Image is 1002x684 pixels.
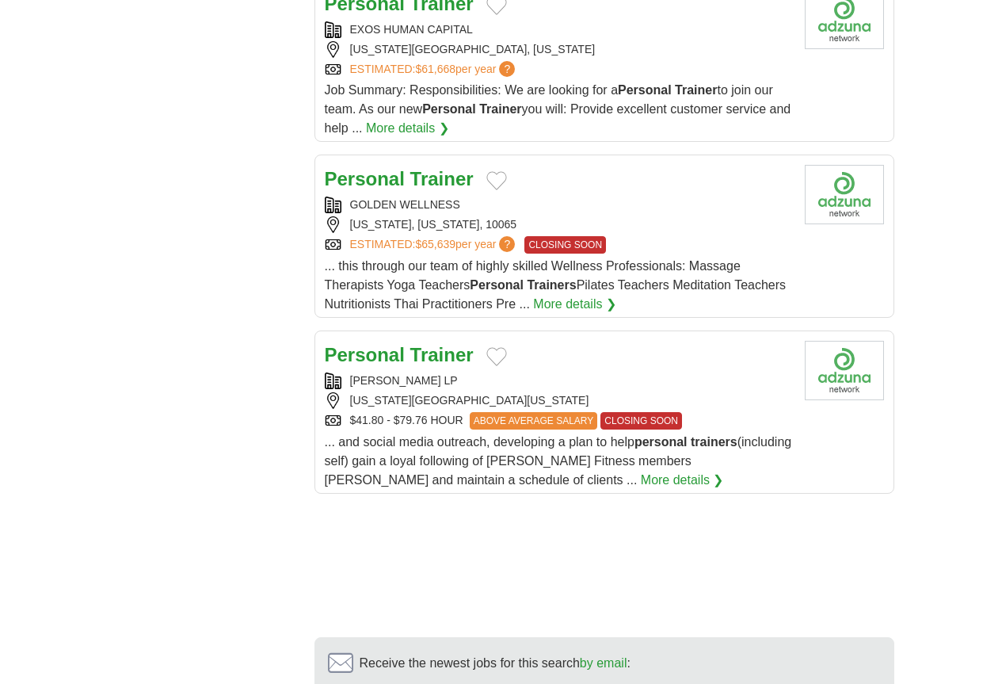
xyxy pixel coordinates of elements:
strong: Personal [325,344,405,365]
span: CLOSING SOON [524,236,606,254]
iframe: Ads by Google [314,506,894,625]
strong: Trainer [675,83,717,97]
div: [US_STATE][GEOGRAPHIC_DATA][US_STATE] [325,392,792,409]
span: ? [499,236,515,252]
button: Add to favorite jobs [486,347,507,366]
span: ... and social media outreach, developing a plan to help (including self) gain a loyal following ... [325,435,792,487]
span: CLOSING SOON [600,412,682,430]
span: $61,668 [415,63,455,75]
strong: Trainers [527,278,576,292]
div: [US_STATE], [US_STATE], 10065 [325,216,792,233]
span: Job Summary: Responsibilities: We are looking for a to join our team. As our new you will: Provid... [325,83,791,135]
div: [US_STATE][GEOGRAPHIC_DATA], [US_STATE] [325,41,792,58]
a: by email [580,656,627,670]
img: Company logo [805,165,884,224]
strong: trainers [691,435,737,449]
div: EXOS HUMAN CAPITAL [325,21,792,38]
span: ABOVE AVERAGE SALARY [470,412,598,430]
strong: Personal [325,168,405,189]
div: $41.80 - $79.76 HOUR [325,412,792,430]
a: Personal Trainer [325,344,474,365]
a: More details ❯ [366,119,449,138]
button: Add to favorite jobs [486,171,507,190]
strong: Trainer [410,168,474,189]
span: ? [499,61,515,77]
a: ESTIMATED:$65,639per year? [350,236,519,254]
a: More details ❯ [533,295,616,314]
strong: Personal [470,278,524,292]
img: Company logo [805,341,884,400]
strong: Trainer [479,102,521,116]
span: $65,639 [415,238,455,250]
a: ESTIMATED:$61,668per year? [350,61,519,78]
span: ... this through our team of highly skilled Wellness Professionals: Massage Therapists Yoga Teach... [325,259,787,311]
div: GOLDEN WELLNESS [325,197,792,213]
a: Personal Trainer [325,168,474,189]
strong: Trainer [410,344,474,365]
div: [PERSON_NAME] LP [325,373,792,389]
a: More details ❯ [641,471,724,490]
strong: Personal [422,102,476,116]
strong: Personal [618,83,672,97]
span: Receive the newest jobs for this search : [360,654,631,673]
strong: personal [634,435,688,449]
